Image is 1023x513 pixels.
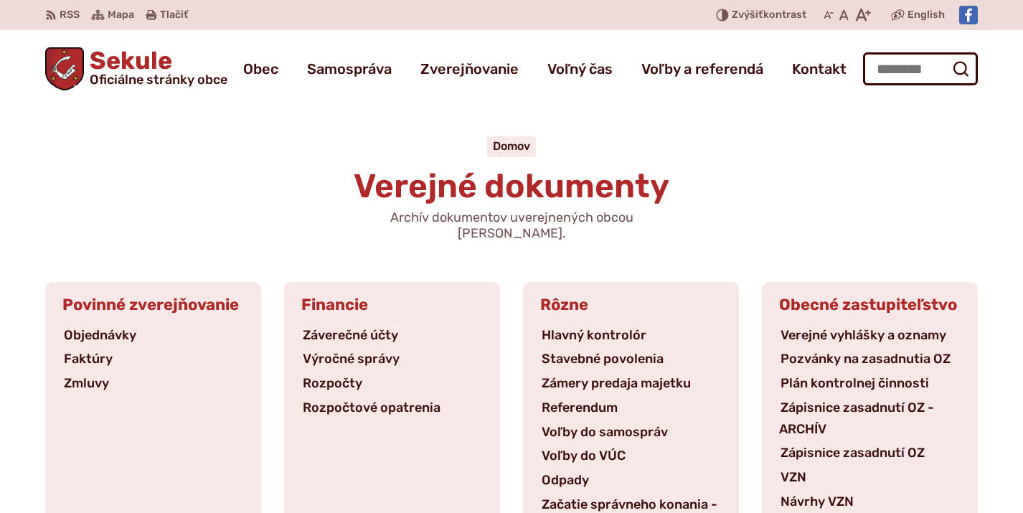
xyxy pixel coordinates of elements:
a: Zápisnice zasadnutí OZ - ARCHÍV [779,400,934,437]
p: Archív dokumentov uverejnených obcou [PERSON_NAME]. [339,210,684,241]
span: Oficiálne stránky obce [90,73,227,86]
a: Zápisnice zasadnutí OZ [779,445,926,461]
a: Objednávky [62,327,138,343]
a: Voľby do samospráv [540,424,669,440]
a: Voľný čas [547,49,613,89]
img: Prejsť na Facebook stránku [959,6,978,24]
span: Tlačiť [160,9,188,22]
a: VZN [779,469,808,485]
span: kontrast [732,9,806,22]
a: Obec [243,49,278,89]
a: Zverejňovanie [420,49,519,89]
a: Domov [493,139,530,153]
a: Samospráva [307,49,392,89]
span: Verejné dokumenty [354,166,669,206]
span: Sekule [84,49,227,86]
img: Prejsť na domovskú stránku [45,47,84,90]
a: Logo Sekule, prejsť na domovskú stránku. [45,47,227,90]
span: RSS [60,6,80,24]
a: Rozpočty [301,375,364,391]
span: Zvýšiť [732,9,763,21]
a: Pozvánky na zasadnutia OZ [779,351,952,367]
a: Hlavný kontrolór [540,327,648,343]
a: Plán kontrolnej činnosti [779,375,930,391]
h3: Financie [284,282,500,325]
a: Zmluvy [62,375,110,391]
a: Návrhy VZN [779,494,855,509]
a: Faktúry [62,351,114,367]
a: Stavebné povolenia [540,351,665,367]
a: Verejné vyhlášky a oznamy [779,327,948,343]
a: Kontakt [792,49,847,89]
a: Odpady [540,472,590,488]
a: Voľby a referendá [641,49,763,89]
a: Výročné správy [301,351,401,367]
a: Záverečné účty [301,327,400,343]
span: Mapa [108,6,134,24]
h3: Obecné zastupiteľstvo [762,282,978,325]
a: Rozpočtové opatrenia [301,400,442,415]
h3: Rôzne [523,282,739,325]
a: Voľby do VÚC [540,448,627,463]
h3: Povinné zverejňovanie [45,282,261,325]
span: English [907,6,945,24]
a: Zámery predaja majetku [540,375,692,391]
a: English [905,6,948,24]
a: Referendum [540,400,619,415]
